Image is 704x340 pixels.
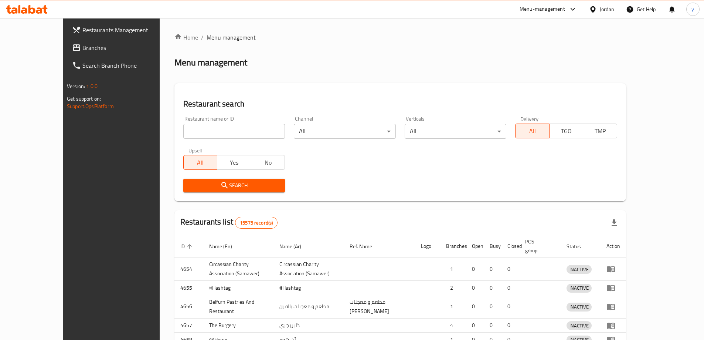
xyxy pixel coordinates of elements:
[189,181,279,190] span: Search
[440,281,466,295] td: 2
[606,321,620,330] div: Menu
[567,265,592,274] span: INACTIVE
[183,155,218,170] button: All
[86,81,98,91] span: 1.0.0
[484,281,501,295] td: 0
[586,126,614,137] span: TMP
[501,257,519,281] td: 0
[82,43,175,52] span: Branches
[209,242,242,251] span: Name (En)
[66,57,181,74] a: Search Branch Phone
[183,179,285,192] button: Search
[466,295,484,318] td: 0
[501,235,519,257] th: Closed
[525,237,552,255] span: POS group
[254,157,282,168] span: No
[235,217,278,229] div: Total records count
[567,303,592,311] span: INACTIVE
[405,124,507,139] div: All
[567,322,592,330] span: INACTIVE
[466,235,484,257] th: Open
[601,235,626,257] th: Action
[273,295,344,318] td: مطعم و معجنات بالفرن
[66,39,181,57] a: Branches
[82,26,175,34] span: Restaurants Management
[606,302,620,311] div: Menu
[518,126,547,137] span: All
[415,235,440,257] th: Logo
[207,33,256,42] span: Menu management
[82,61,175,70] span: Search Branch Phone
[201,33,204,42] li: /
[567,284,592,292] span: INACTIVE
[520,5,565,14] div: Menu-management
[350,242,382,251] span: Ref. Name
[294,124,396,139] div: All
[67,101,114,111] a: Support.OpsPlatform
[501,295,519,318] td: 0
[203,295,273,318] td: Belfurn Pastries And Restaurant
[440,295,466,318] td: 1
[235,219,277,226] span: 15575 record(s)
[220,157,248,168] span: Yes
[203,257,273,281] td: ​Circassian ​Charity ​Association​ (Samawer)
[183,124,285,139] input: Search for restaurant name or ID..
[466,257,484,281] td: 0
[188,148,202,153] label: Upsell
[466,281,484,295] td: 0
[520,116,539,121] label: Delivery
[484,235,501,257] th: Busy
[174,281,203,295] td: 4655
[174,57,247,68] h2: Menu management
[440,257,466,281] td: 1
[174,257,203,281] td: 4654
[187,157,215,168] span: All
[273,318,344,333] td: ذا بيرجري
[583,124,617,138] button: TMP
[466,318,484,333] td: 0
[66,21,181,39] a: Restaurants Management
[174,33,198,42] a: Home
[180,216,278,229] h2: Restaurants list
[501,318,519,333] td: 0
[273,281,344,295] td: #Hashtag
[203,318,273,333] td: The Burgery
[515,124,550,138] button: All
[174,33,626,42] nav: breadcrumb
[552,126,581,137] span: TGO
[691,5,694,13] span: y
[440,235,466,257] th: Branches
[67,94,101,104] span: Get support on:
[344,295,415,318] td: مطعم و معجنات [PERSON_NAME]
[606,265,620,273] div: Menu
[606,283,620,292] div: Menu
[484,318,501,333] td: 0
[600,5,614,13] div: Jordan
[180,242,194,251] span: ID
[174,318,203,333] td: 4657
[501,281,519,295] td: 0
[605,214,623,232] div: Export file
[183,98,617,110] h2: Restaurant search
[67,81,85,91] span: Version:
[440,318,466,333] td: 4
[279,242,311,251] span: Name (Ar)
[273,257,344,281] td: ​Circassian ​Charity ​Association​ (Samawer)
[549,124,584,138] button: TGO
[251,155,285,170] button: No
[217,155,251,170] button: Yes
[567,242,591,251] span: Status
[484,257,501,281] td: 0
[203,281,273,295] td: #Hashtag
[174,295,203,318] td: 4656
[484,295,501,318] td: 0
